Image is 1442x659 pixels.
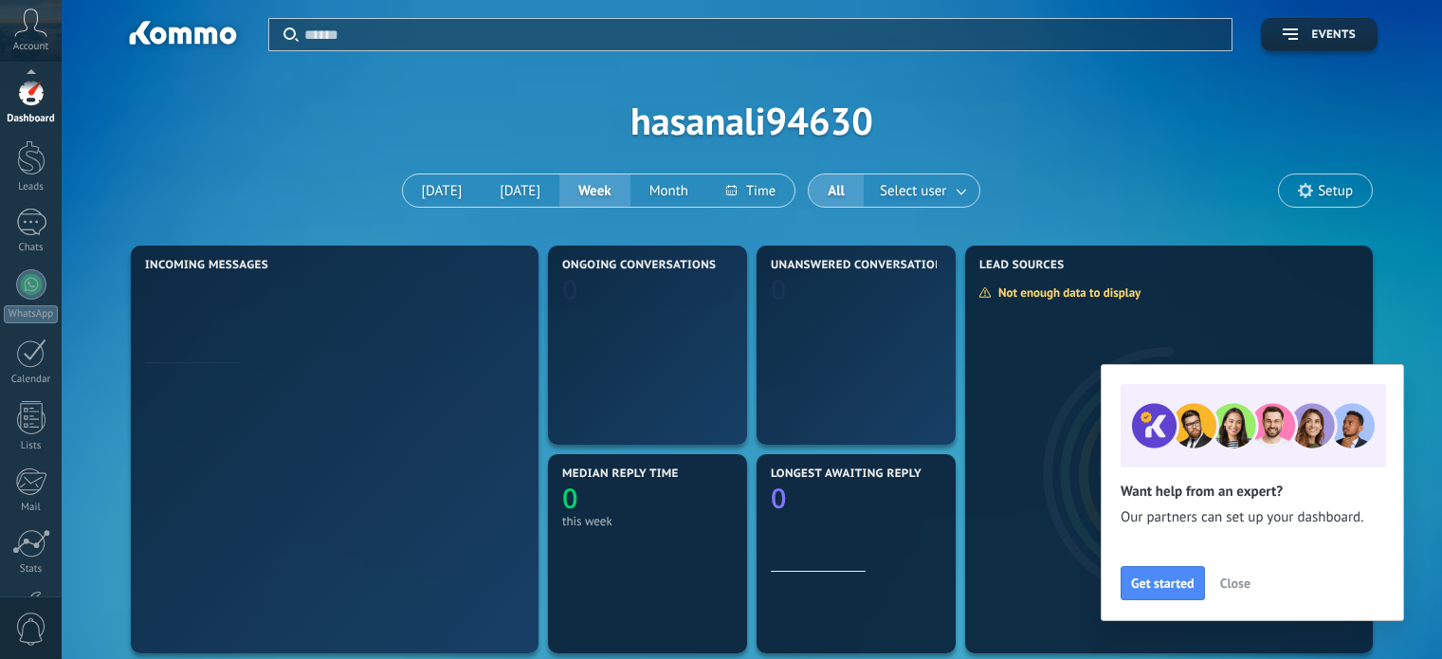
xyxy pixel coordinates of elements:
[481,174,559,207] button: [DATE]
[1318,183,1353,199] span: Setup
[771,259,950,272] span: Unanswered conversations
[1212,569,1259,597] button: Close
[4,502,59,514] div: Mail
[1220,577,1250,590] span: Close
[771,480,787,517] text: 0
[1312,28,1356,42] span: Events
[562,480,578,517] text: 0
[559,174,630,207] button: Week
[1121,483,1384,501] h2: Want help from an expert?
[809,174,864,207] button: All
[1261,18,1378,51] button: Events
[4,113,59,125] div: Dashboard
[13,41,48,53] span: Account
[4,374,59,386] div: Calendar
[562,271,578,308] text: 0
[1121,566,1205,600] button: Get started
[562,514,733,528] div: this week
[4,242,59,254] div: Chats
[145,259,268,272] span: Incoming messages
[979,259,1064,272] span: Lead Sources
[4,440,59,452] div: Lists
[771,467,922,481] span: Longest awaiting reply
[630,174,707,207] button: Month
[4,563,59,576] div: Stats
[562,467,679,481] span: Median reply time
[771,271,787,308] text: 0
[4,305,58,323] div: WhatsApp
[4,181,59,193] div: Leads
[562,259,716,272] span: Ongoing conversations
[864,174,979,207] button: Select user
[403,174,482,207] button: [DATE]
[978,284,1154,301] div: Not enough data to display
[1131,577,1195,590] span: Get started
[1121,508,1384,527] span: Our partners can set up your dashboard.
[876,178,950,204] span: Select user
